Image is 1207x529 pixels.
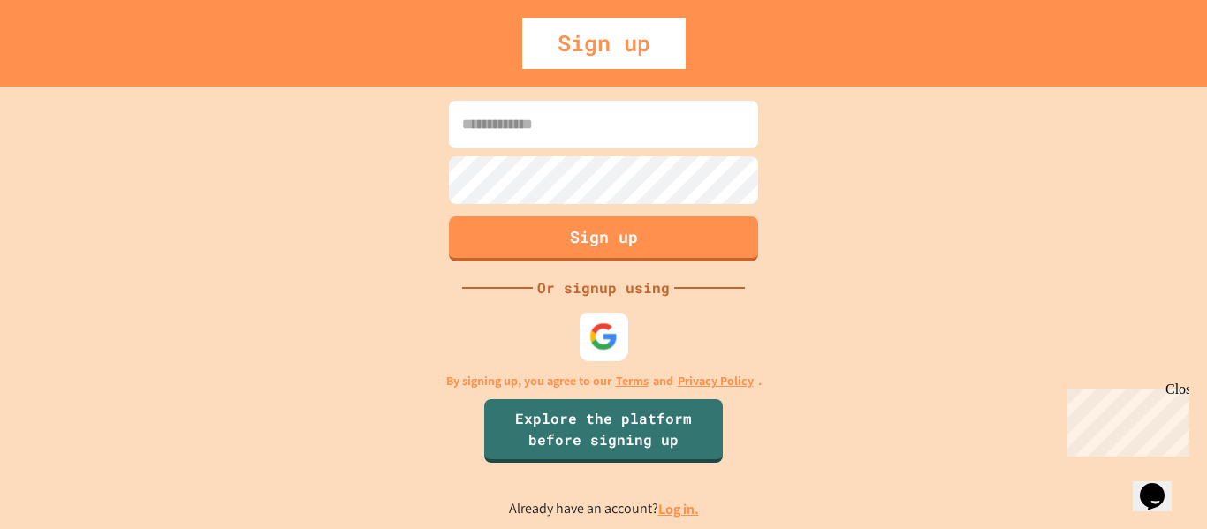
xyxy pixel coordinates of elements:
div: Chat with us now!Close [7,7,122,112]
a: Terms [616,372,649,390]
iframe: chat widget [1133,458,1189,511]
p: By signing up, you agree to our and . [446,372,762,390]
img: google-icon.svg [589,321,619,351]
p: Already have an account? [509,498,699,520]
div: Sign up [522,18,686,69]
a: Explore the platform before signing up [484,399,723,463]
iframe: chat widget [1060,382,1189,457]
button: Sign up [449,216,758,261]
div: Or signup using [533,277,674,299]
a: Privacy Policy [678,372,754,390]
a: Log in. [658,500,699,518]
